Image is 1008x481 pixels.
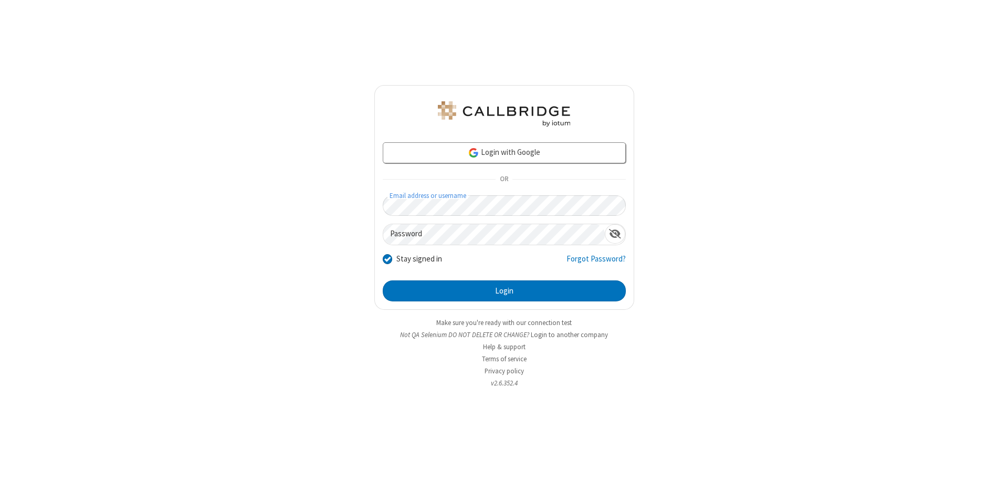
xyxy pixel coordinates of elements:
a: Privacy policy [485,367,524,375]
img: google-icon.png [468,147,479,159]
button: Login [383,280,626,301]
a: Login with Google [383,142,626,163]
a: Forgot Password? [566,253,626,273]
input: Password [383,224,605,245]
input: Email address or username [383,195,626,216]
img: QA Selenium DO NOT DELETE OR CHANGE [436,101,572,127]
li: Not QA Selenium DO NOT DELETE OR CHANGE? [374,330,634,340]
a: Make sure you're ready with our connection test [436,318,572,327]
li: v2.6.352.4 [374,378,634,388]
div: Show password [605,224,625,244]
span: OR [496,172,512,187]
a: Terms of service [482,354,527,363]
label: Stay signed in [396,253,442,265]
a: Help & support [483,342,526,351]
button: Login to another company [531,330,608,340]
